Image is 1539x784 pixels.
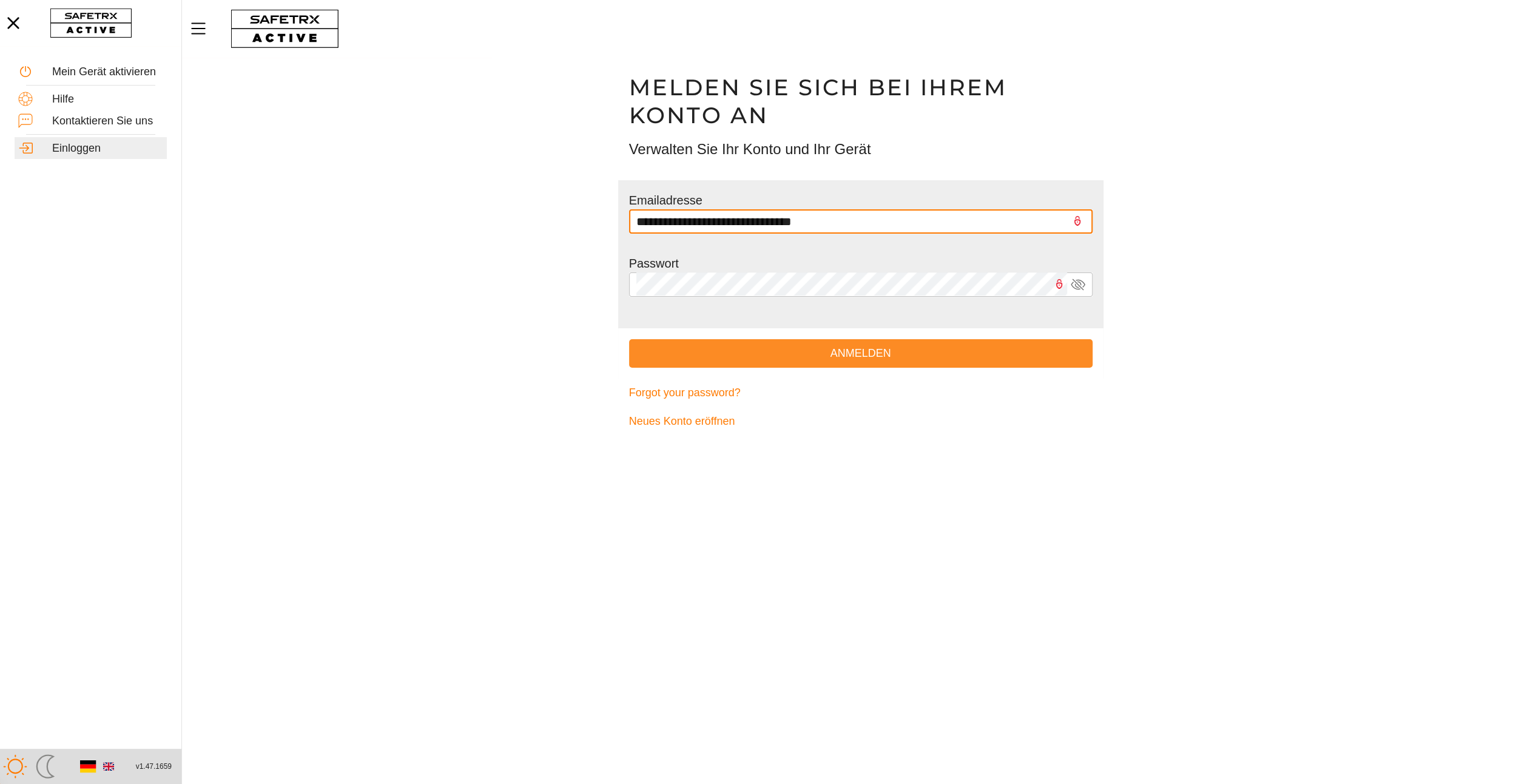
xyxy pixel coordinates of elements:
a: Forgot your password? [629,379,1093,407]
div: Hilfe [52,93,163,106]
button: Englishc [98,756,119,777]
span: Anmelden [639,344,1083,363]
a: Neues Konto eröffnen [629,407,1093,436]
img: ContactUs.svg [18,113,33,128]
span: Forgot your password? [629,384,741,402]
button: MenÜ [188,16,218,41]
button: v1.47.1659 [129,757,179,777]
label: Emailadresse [629,194,702,207]
button: Anmelden [629,339,1093,368]
div: Mein Gerät aktivieren [52,66,163,79]
img: ModeLight.svg [3,754,27,779]
span: v1.47.1659 [136,760,172,773]
span: Neues Konto eröffnen [629,412,735,431]
div: Kontaktieren Sie uns [52,115,163,128]
img: de.svg [79,759,96,775]
div: Einloggen [52,142,163,155]
button: Deutsch [78,756,98,777]
h1: Melden Sie sich bei Ihrem Konto an [629,73,1093,129]
label: Passwort [629,257,679,270]
img: Help.svg [18,92,33,106]
h3: Verwalten Sie Ihr Konto und Ihr Gerät [629,139,1093,160]
img: ModeDark.svg [33,754,58,779]
img: en.svg [103,761,114,772]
